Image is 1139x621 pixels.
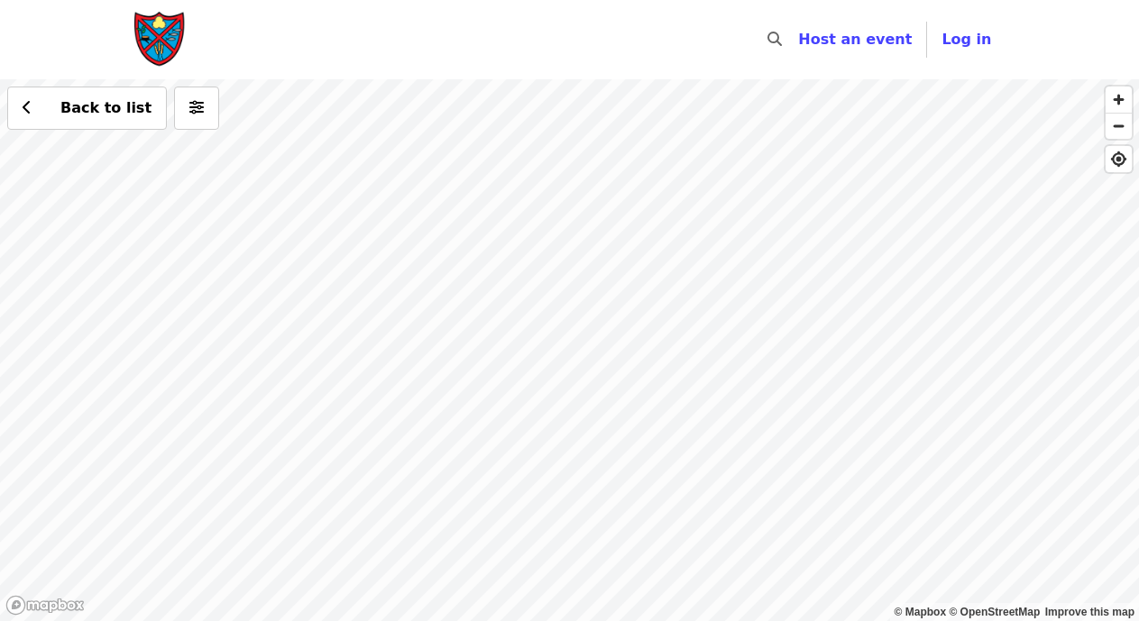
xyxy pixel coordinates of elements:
[1106,113,1132,139] button: Zoom Out
[895,606,947,618] a: Mapbox
[927,22,1006,58] button: Log in
[60,99,152,116] span: Back to list
[767,31,782,48] i: search icon
[949,606,1040,618] a: OpenStreetMap
[1106,87,1132,113] button: Zoom In
[7,87,167,130] button: Back to list
[793,18,807,61] input: Search
[798,31,912,48] a: Host an event
[5,595,85,616] a: Mapbox logo
[942,31,991,48] span: Log in
[1106,146,1132,172] button: Find My Location
[1045,606,1134,618] a: Map feedback
[189,99,204,116] i: sliders-h icon
[174,87,219,130] button: More filters (0 selected)
[133,11,188,68] img: Society of St. Andrew - Home
[23,99,32,116] i: chevron-left icon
